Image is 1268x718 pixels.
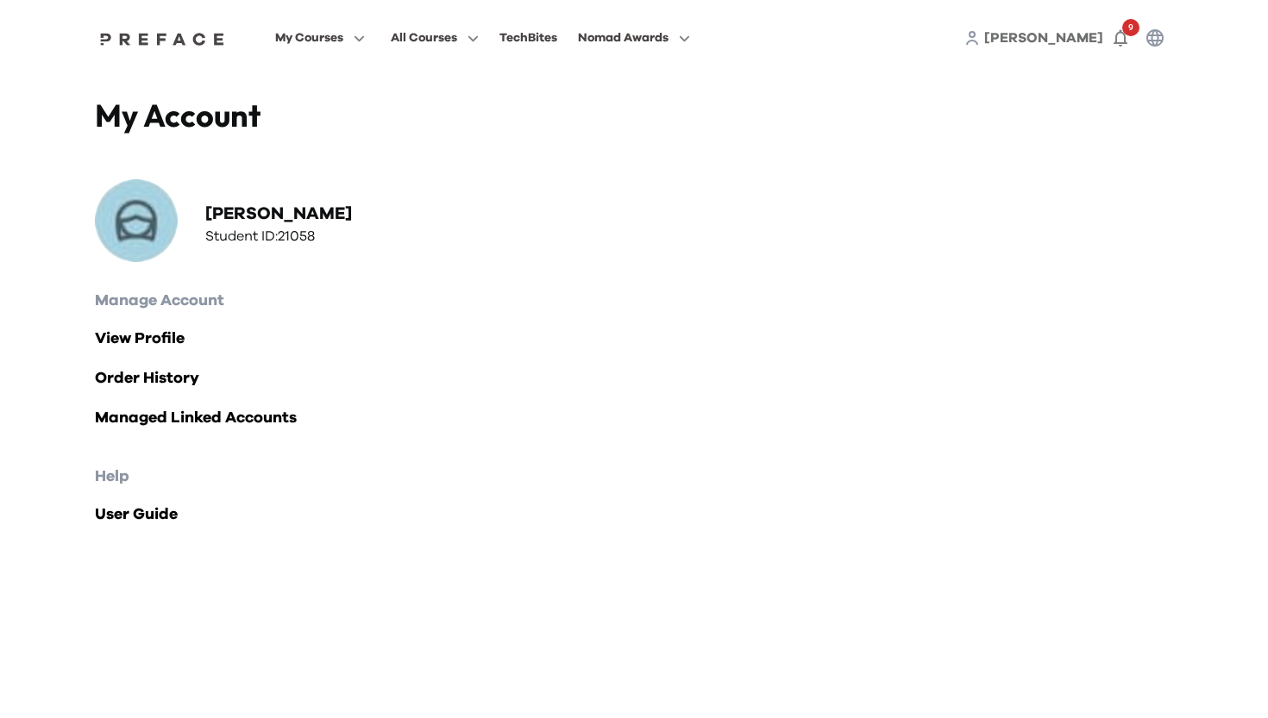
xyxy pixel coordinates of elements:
a: [PERSON_NAME] [984,28,1103,48]
a: User Guide [95,503,1173,527]
a: View Profile [95,327,1173,351]
button: Nomad Awards [573,27,695,49]
h2: Help [95,465,1173,489]
h2: Manage Account [95,289,1173,313]
a: Order History [95,366,1173,390]
a: Preface Logo [96,31,229,45]
span: 9 [1122,19,1139,36]
h2: [PERSON_NAME] [205,202,352,226]
span: [PERSON_NAME] [984,31,1103,45]
span: Nomad Awards [578,28,669,48]
img: Preface Logo [96,32,229,46]
button: 9 [1103,21,1138,55]
h3: Student ID: 21058 [205,226,352,247]
a: Managed Linked Accounts [95,406,1173,430]
button: My Courses [270,27,370,49]
h4: My Account [95,97,634,134]
img: Profile Picture [95,179,178,262]
span: My Courses [275,28,343,48]
button: All Courses [386,27,484,49]
span: All Courses [391,28,457,48]
div: TechBites [499,28,557,48]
